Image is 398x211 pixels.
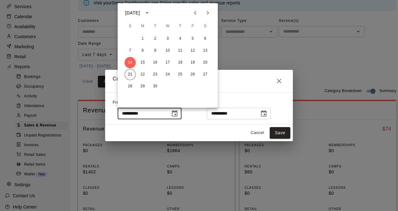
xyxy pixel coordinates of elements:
button: 6 [200,33,211,44]
button: 21 [125,69,136,80]
button: 16 [150,57,161,68]
button: 4 [175,33,186,44]
button: 28 [125,81,136,92]
button: 24 [162,69,173,80]
button: 12 [187,45,198,56]
div: [DATE] [125,10,140,16]
button: 13 [200,45,211,56]
span: Tuesday [150,20,161,33]
button: Close [273,75,285,87]
span: Friday [187,20,198,33]
span: Wednesday [162,20,173,33]
button: 15 [137,57,148,68]
button: 27 [200,69,211,80]
button: 3 [162,33,173,44]
button: 2 [150,33,161,44]
span: Saturday [200,20,211,33]
button: Cancel [247,128,267,138]
button: 29 [137,81,148,92]
button: Choose date, selected date is Sep 14, 2025 [168,107,181,120]
button: 5 [187,33,198,44]
button: 9 [150,45,161,56]
button: Choose date, selected date is Sep 21, 2025 [258,107,270,120]
button: Save [270,127,290,139]
h2: Custom Event Date [105,70,293,92]
button: 17 [162,57,173,68]
button: 11 [175,45,186,56]
button: 14 [125,57,136,68]
button: 19 [187,57,198,68]
button: 30 [150,81,161,92]
button: 8 [137,45,148,56]
button: 1 [137,33,148,44]
span: From Date [113,100,133,105]
button: Next month [202,7,214,19]
button: 23 [150,69,161,80]
button: 7 [125,45,136,56]
button: 25 [175,69,186,80]
button: 18 [175,57,186,68]
span: Sunday [125,20,136,33]
button: 26 [187,69,198,80]
span: Thursday [175,20,186,33]
button: 22 [137,69,148,80]
button: calendar view is open, switch to year view [142,8,152,18]
button: Previous month [189,7,202,19]
button: 20 [200,57,211,68]
button: 10 [162,45,173,56]
span: Monday [137,20,148,33]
